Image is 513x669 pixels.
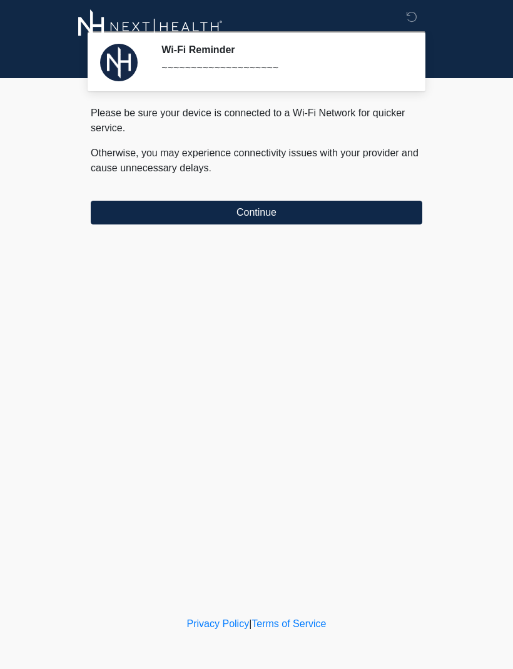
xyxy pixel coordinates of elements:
[78,9,223,44] img: Next-Health Logo
[251,618,326,629] a: Terms of Service
[187,618,250,629] a: Privacy Policy
[91,146,422,176] p: Otherwise, you may experience connectivity issues with your provider and cause unnecessary delays
[91,201,422,224] button: Continue
[249,618,251,629] a: |
[91,106,422,136] p: Please be sure your device is connected to a Wi-Fi Network for quicker service.
[100,44,138,81] img: Agent Avatar
[209,163,211,173] span: .
[161,61,404,76] div: ~~~~~~~~~~~~~~~~~~~~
